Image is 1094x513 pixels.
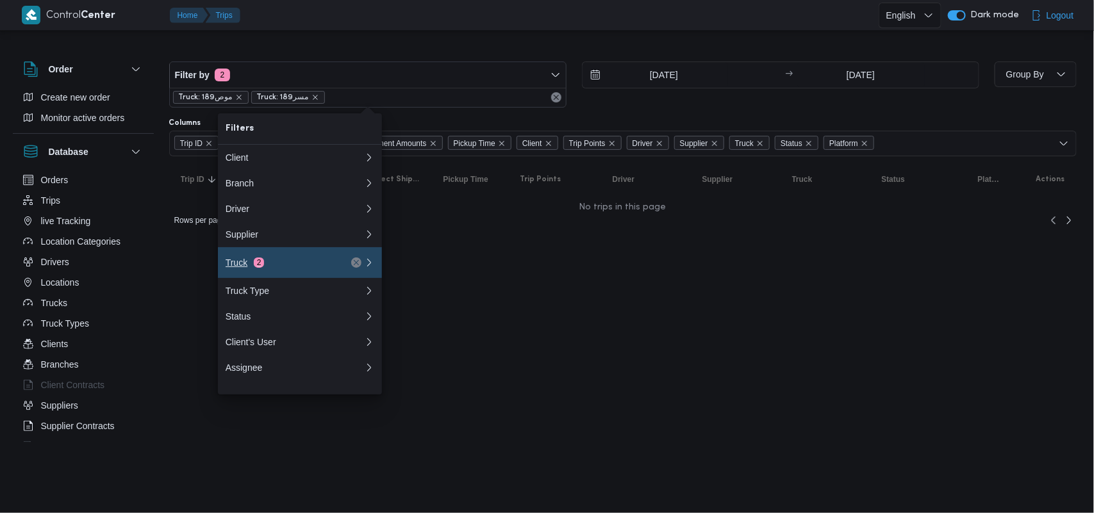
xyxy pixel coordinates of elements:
button: Truck [787,169,864,190]
span: Truck [729,136,770,150]
span: Collect Shipment Amounts [331,136,443,150]
b: Center [81,11,116,20]
button: Supplier Contracts [18,416,149,436]
div: 0 [218,355,372,380]
span: Truck Types [41,316,89,331]
button: Remove Pickup Time from selection in this group [498,140,506,147]
span: Status [781,136,802,151]
button: remove selected entity [311,94,319,101]
button: Location Categories [18,231,149,252]
button: Group By [995,61,1077,87]
a: Next page, 2 [1061,213,1077,228]
span: Trip ID; Sorted in descending order [181,174,204,184]
span: Supplier [702,174,733,184]
button: Logout [1026,3,1079,28]
span: Trip ID [174,136,219,150]
h3: Database [49,144,88,159]
span: Driver [627,136,669,150]
svg: Sorted in descending order [207,174,217,184]
button: Monitor active orders [18,108,149,128]
button: Client Contracts [18,375,149,395]
span: Monitor active orders [41,110,125,126]
div: → [786,70,793,79]
button: Database [23,144,144,159]
button: Clients [18,334,149,354]
span: Platform [829,136,858,151]
button: Branch [218,170,382,196]
button: Truck2Remove [218,247,382,278]
button: Filter by2 active filters [170,62,566,88]
div: Order [13,87,154,133]
span: Truck [735,136,754,151]
button: Create new order [18,87,149,108]
span: Suppliers [41,398,78,413]
button: Truck Types [18,313,149,334]
button: Drivers [18,252,149,272]
button: Suppliers [18,395,149,416]
span: Group By [1006,69,1044,79]
span: Trip Points [520,174,561,184]
button: Branches [18,354,149,375]
span: Supplier [680,136,708,151]
button: Trucks [18,293,149,313]
div: Client [226,152,364,163]
button: Truck Type [218,278,382,304]
span: Trip Points [569,136,606,151]
input: Press the down key to open a popover containing a calendar. [583,62,728,88]
span: Truck: 189موص [179,92,233,103]
div: Assignee [226,362,359,373]
button: Remove Supplier from selection in this group [711,140,718,147]
span: Filters [226,121,374,136]
span: Supplier [674,136,724,150]
span: Location Categories [41,234,121,249]
button: Previous page [1046,213,1061,228]
button: Trip IDSorted in descending order [176,169,227,190]
span: Truck [792,174,813,184]
button: Remove Truck from selection in this group [756,140,764,147]
span: live Tracking [41,213,91,229]
center: No trips in this page [169,202,1077,213]
span: Pickup Time [448,136,511,150]
div: Client's User [226,337,364,347]
button: Assignee0 [218,355,382,380]
button: Remove Collect Shipment Amounts from selection in this group [429,140,437,147]
span: Truck: مسر189 [257,92,309,103]
button: Devices [18,436,149,457]
button: Remove Platform from selection in this group [861,140,868,147]
div: Driver [226,204,364,214]
span: Orders [41,172,69,188]
span: Client [522,136,542,151]
span: Logout [1047,8,1074,23]
button: Platform [973,169,1006,190]
span: Driver [633,136,653,151]
span: Platform [824,136,874,150]
button: Status [877,169,960,190]
button: Remove [349,255,364,270]
span: Rows per page : 10 [174,213,236,228]
span: Client [517,136,558,150]
span: Pickup Time [454,136,495,151]
span: Create new order [41,90,110,105]
button: live Tracking [18,211,149,231]
button: Remove Trip Points from selection in this group [608,140,616,147]
div: Branch [226,178,364,188]
span: Trucks [41,295,67,311]
button: Home [170,8,208,23]
button: Supplier [697,169,774,190]
span: Dark mode [966,10,1020,20]
span: Branches [41,357,79,372]
button: Remove Client from selection in this group [545,140,552,147]
input: Press the down key to open a popover containing a calendar. [797,62,925,88]
span: 2 [254,257,264,268]
button: Remove [549,90,564,105]
span: 2 active filters [215,69,230,81]
span: Clients [41,336,69,352]
span: Platform [978,174,1001,184]
span: Drivers [41,254,69,270]
span: Actions [1036,174,1065,184]
button: Status [218,304,382,329]
span: Devices [41,439,73,454]
span: Filter by [175,67,210,83]
span: Trip ID [180,136,203,151]
button: Client's User [218,329,382,355]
